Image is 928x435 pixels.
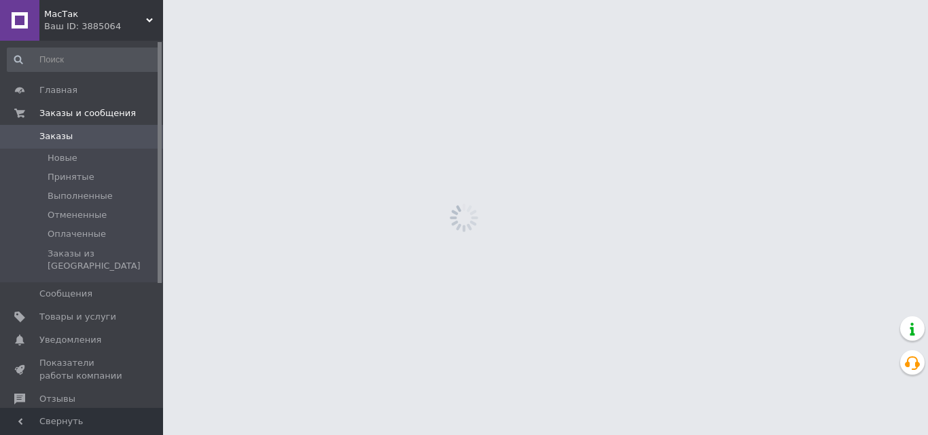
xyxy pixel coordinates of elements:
span: Главная [39,84,77,96]
span: Уведомления [39,334,101,346]
span: Товары и услуги [39,311,116,323]
span: Сообщения [39,288,92,300]
span: Показатели работы компании [39,357,126,381]
div: Ваш ID: 3885064 [44,20,163,33]
span: Новые [48,152,77,164]
span: Принятые [48,171,94,183]
span: МасТак [44,8,146,20]
span: Оплаченные [48,228,106,240]
span: Отзывы [39,393,75,405]
span: Отмененные [48,209,107,221]
span: Заказы [39,130,73,143]
span: Заказы из [GEOGRAPHIC_DATA] [48,248,159,272]
input: Поиск [7,48,160,72]
span: Выполненные [48,190,113,202]
span: Заказы и сообщения [39,107,136,119]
